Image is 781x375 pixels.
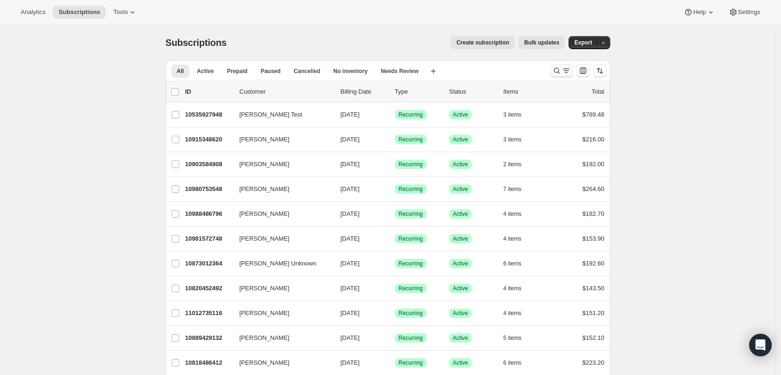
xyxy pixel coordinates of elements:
button: 3 items [504,133,532,146]
button: 7 items [504,183,532,196]
span: Needs Review [381,67,419,75]
button: Analytics [15,6,51,19]
span: [DATE] [341,334,360,341]
span: $223.20 [583,359,605,366]
button: Tools [108,6,143,19]
span: Recurring [399,210,423,218]
span: Recurring [399,111,423,118]
span: Recurring [399,136,423,143]
span: Active [453,210,468,218]
span: $143.50 [583,285,605,292]
p: 10535927948 [185,110,232,119]
span: Recurring [399,235,423,243]
span: 3 items [504,111,522,118]
span: Tools [113,8,128,16]
span: [PERSON_NAME] [240,309,290,318]
span: 4 items [504,285,522,292]
div: IDCustomerBilling DateTypeStatusItemsTotal [185,87,605,96]
span: $153.90 [583,235,605,242]
span: [DATE] [341,260,360,267]
button: [PERSON_NAME] [234,182,328,197]
span: [DATE] [341,210,360,217]
button: Search and filter results [550,64,573,77]
span: Create subscription [456,39,509,46]
button: Create subscription [451,36,515,49]
span: [PERSON_NAME] [240,209,290,219]
span: $151.20 [583,309,605,316]
span: Recurring [399,285,423,292]
span: Recurring [399,185,423,193]
span: Active [453,285,468,292]
span: No inventory [333,67,367,75]
p: 10981572748 [185,234,232,243]
span: Active [453,161,468,168]
span: [PERSON_NAME] [240,135,290,144]
span: Recurring [399,334,423,342]
div: Items [504,87,550,96]
p: Customer [240,87,333,96]
p: 10903584908 [185,160,232,169]
div: 10889429132[PERSON_NAME][DATE]SuccessRecurringSuccessActive5 items$152.10 [185,331,605,345]
span: [DATE] [341,235,360,242]
button: [PERSON_NAME] Test [234,107,328,122]
span: $192.00 [583,161,605,168]
span: Settings [738,8,760,16]
span: Subscriptions [166,37,227,48]
span: $264.60 [583,185,605,192]
span: 5 items [504,334,522,342]
span: Active [453,136,468,143]
span: Recurring [399,161,423,168]
span: All [177,67,184,75]
span: Paused [261,67,281,75]
div: Type [395,87,442,96]
button: Sort the results [593,64,606,77]
button: [PERSON_NAME] [234,157,328,172]
span: $789.48 [583,111,605,118]
button: Export [569,36,598,49]
button: 3 items [504,108,532,121]
span: [DATE] [341,285,360,292]
span: Active [453,235,468,243]
button: 6 items [504,257,532,270]
span: [PERSON_NAME] [240,333,290,343]
div: 10818486412[PERSON_NAME][DATE]SuccessRecurringSuccessActive6 items$223.20 [185,356,605,369]
p: ID [185,87,232,96]
p: 10818486412 [185,358,232,368]
span: 6 items [504,260,522,267]
p: Total [591,87,604,96]
button: Settings [723,6,766,19]
button: Customize table column order and visibility [577,64,590,77]
button: [PERSON_NAME] [234,306,328,321]
span: Active [453,334,468,342]
span: 3 items [504,136,522,143]
div: 10903584908[PERSON_NAME][DATE]SuccessRecurringSuccessActive2 items$192.00 [185,158,605,171]
p: Status [449,87,496,96]
span: 4 items [504,235,522,243]
span: 4 items [504,309,522,317]
button: 4 items [504,207,532,221]
span: [DATE] [341,309,360,316]
span: $182.70 [583,210,605,217]
div: 10981572748[PERSON_NAME][DATE]SuccessRecurringSuccessActive4 items$153.90 [185,232,605,245]
button: 5 items [504,331,532,345]
button: [PERSON_NAME] Unknown [234,256,328,271]
p: 10820452492 [185,284,232,293]
div: 10535927948[PERSON_NAME] Test[DATE]SuccessRecurringSuccessActive3 items$789.48 [185,108,605,121]
span: Active [453,359,468,367]
span: Active [453,185,468,193]
span: 7 items [504,185,522,193]
button: [PERSON_NAME] [234,231,328,246]
p: 11012735116 [185,309,232,318]
div: 10820452492[PERSON_NAME][DATE]SuccessRecurringSuccessActive4 items$143.50 [185,282,605,295]
div: 10988486796[PERSON_NAME][DATE]SuccessRecurringSuccessActive4 items$182.70 [185,207,605,221]
button: 2 items [504,158,532,171]
button: Bulk updates [518,36,565,49]
span: Help [693,8,706,16]
p: 10915348620 [185,135,232,144]
button: Help [678,6,721,19]
span: [DATE] [341,359,360,366]
button: [PERSON_NAME] [234,132,328,147]
button: [PERSON_NAME] [234,355,328,370]
p: 10980753548 [185,184,232,194]
p: 10889429132 [185,333,232,343]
